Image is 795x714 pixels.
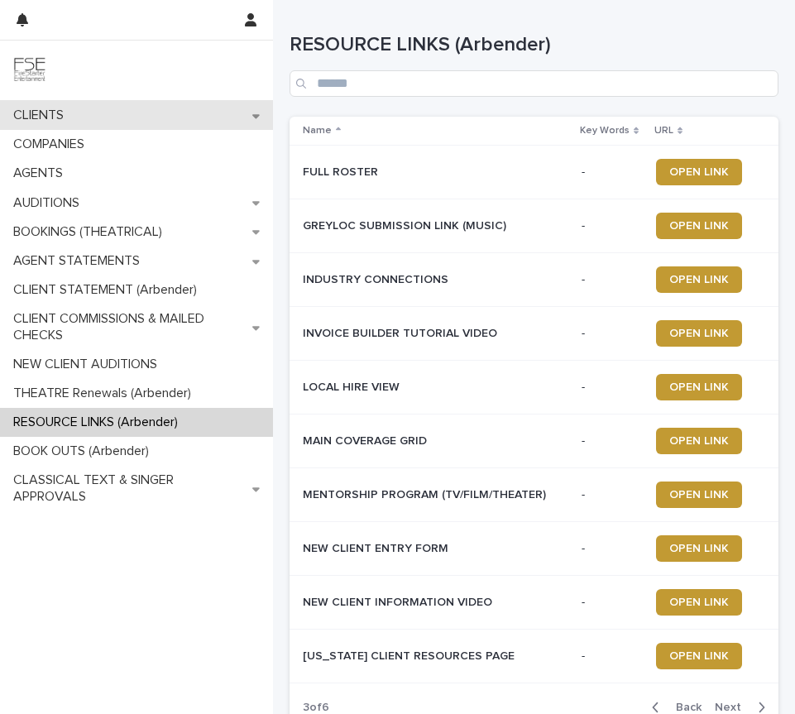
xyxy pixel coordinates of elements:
a: OPEN LINK [656,428,742,454]
p: NEW CLIENT INFORMATION VIDEO [303,592,496,610]
p: COMPANIES [7,137,98,152]
p: RESOURCE LINKS (Arbender) [7,415,191,430]
p: [US_STATE] CLIENT RESOURCES PAGE [303,646,518,664]
a: OPEN LINK [656,159,742,185]
tr: [US_STATE] CLIENT RESOURCES PAGE[US_STATE] CLIENT RESOURCES PAGE -OPEN LINK [290,630,778,683]
p: URL [654,122,673,140]
p: CLASSICAL TEXT & SINGER APPROVALS [7,472,252,504]
tr: NEW CLIENT ENTRY FORMNEW CLIENT ENTRY FORM -OPEN LINK [290,522,778,576]
tr: LOCAL HIRE VIEWLOCAL HIRE VIEW -OPEN LINK [290,361,778,415]
p: - [582,273,643,287]
span: Back [666,702,702,713]
p: CLIENTS [7,108,77,123]
p: AUDITIONS [7,195,93,211]
p: GREYLOC SUBMISSION LINK (MUSIC) [303,216,510,233]
p: FULL ROSTER [303,162,381,180]
a: OPEN LINK [656,266,742,293]
a: OPEN LINK [656,643,742,669]
span: OPEN LINK [669,543,729,554]
img: 9JgRvJ3ETPGCJDhvPVA5 [13,54,46,87]
span: OPEN LINK [669,328,729,339]
span: OPEN LINK [669,489,729,501]
p: NEW CLIENT ENTRY FORM [303,539,452,556]
p: CLIENT STATEMENT (Arbender) [7,282,210,298]
p: INVOICE BUILDER TUTORIAL VIDEO [303,323,500,341]
tr: INDUSTRY CONNECTIONSINDUSTRY CONNECTIONS -OPEN LINK [290,253,778,307]
p: BOOK OUTS (Arbender) [7,443,162,459]
tr: NEW CLIENT INFORMATION VIDEONEW CLIENT INFORMATION VIDEO -OPEN LINK [290,576,778,630]
p: NEW CLIENT AUDITIONS [7,357,170,372]
span: OPEN LINK [669,381,729,393]
p: AGENTS [7,165,76,181]
p: THEATRE Renewals (Arbender) [7,386,204,401]
tr: MAIN COVERAGE GRIDMAIN COVERAGE GRID -OPEN LINK [290,415,778,468]
span: OPEN LINK [669,435,729,447]
p: - [582,596,643,610]
span: OPEN LINK [669,166,729,178]
p: LOCAL HIRE VIEW [303,377,403,395]
tr: GREYLOC SUBMISSION LINK (MUSIC)GREYLOC SUBMISSION LINK (MUSIC) -OPEN LINK [290,199,778,253]
span: OPEN LINK [669,650,729,662]
a: OPEN LINK [656,320,742,347]
a: OPEN LINK [656,589,742,616]
h1: RESOURCE LINKS (Arbender) [290,33,778,57]
a: OPEN LINK [656,482,742,508]
p: - [582,488,643,502]
p: Key Words [580,122,630,140]
p: - [582,649,643,664]
input: Search [290,70,778,97]
p: Name [303,122,332,140]
tr: MENTORSHIP PROGRAM (TV/FILM/THEATER)MENTORSHIP PROGRAM (TV/FILM/THEATER) -OPEN LINK [290,468,778,522]
tr: INVOICE BUILDER TUTORIAL VIDEOINVOICE BUILDER TUTORIAL VIDEO -OPEN LINK [290,307,778,361]
p: - [582,542,643,556]
span: OPEN LINK [669,220,729,232]
span: OPEN LINK [669,274,729,285]
p: - [582,219,643,233]
p: CLIENT COMMISSIONS & MAILED CHECKS [7,311,252,343]
p: INDUSTRY CONNECTIONS [303,270,452,287]
a: OPEN LINK [656,535,742,562]
p: - [582,381,643,395]
p: MAIN COVERAGE GRID [303,431,430,448]
span: OPEN LINK [669,597,729,608]
p: - [582,165,643,180]
p: BOOKINGS (THEATRICAL) [7,224,175,240]
a: OPEN LINK [656,374,742,400]
p: MENTORSHIP PROGRAM (TV/FILM/THEATER) [303,485,549,502]
p: AGENT STATEMENTS [7,253,153,269]
span: Next [715,702,751,713]
p: - [582,434,643,448]
a: OPEN LINK [656,213,742,239]
tr: FULL ROSTERFULL ROSTER -OPEN LINK [290,146,778,199]
p: - [582,327,643,341]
